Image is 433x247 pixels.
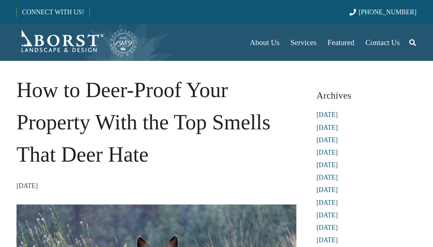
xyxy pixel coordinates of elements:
[317,161,338,169] a: [DATE]
[366,38,400,47] span: Contact Us
[322,24,360,61] a: Featured
[317,186,338,193] a: [DATE]
[317,124,338,131] a: [DATE]
[327,38,354,47] span: Featured
[317,111,338,118] a: [DATE]
[317,136,338,144] a: [DATE]
[16,180,38,191] time: 17 February 2023 at 12:00:44 America/New_York
[317,199,338,206] a: [DATE]
[285,24,322,61] a: Services
[359,8,417,16] span: [PHONE_NUMBER]
[405,33,420,52] a: Search
[317,149,338,156] a: [DATE]
[16,74,296,170] h1: How to Deer-Proof Your Property With the Top Smells That Deer Hate
[317,236,338,244] a: [DATE]
[290,38,317,47] span: Services
[360,24,406,61] a: Contact Us
[16,28,138,57] a: Borst-Logo
[317,211,338,219] a: [DATE]
[244,24,285,61] a: About Us
[250,38,280,47] span: About Us
[317,174,338,181] a: [DATE]
[17,3,89,21] a: CONNECT WITH US!
[317,224,338,231] a: [DATE]
[317,87,417,104] h3: Archives
[349,8,417,16] a: [PHONE_NUMBER]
